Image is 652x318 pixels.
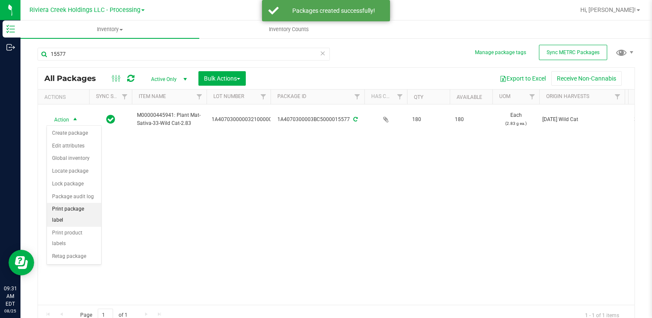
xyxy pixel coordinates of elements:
li: Global inventory [47,152,101,165]
span: M00000445941: Plant Mat-Sativa-33-Wild Cat-2.83 [137,111,201,127]
div: Actions [44,94,86,100]
span: 180 [455,116,487,124]
a: Sync Status [96,93,129,99]
span: select [70,114,81,126]
span: Bulk Actions [204,75,240,82]
button: Export to Excel [494,71,551,86]
a: Filter [393,90,407,104]
span: In Sync [106,113,115,125]
iframe: Resource center [9,250,34,275]
span: Sync from Compliance System [352,116,358,122]
button: Manage package tags [475,49,526,56]
a: Inventory [20,20,199,38]
a: Filter [525,90,539,104]
span: 180 [412,116,445,124]
li: Retag package [47,250,101,263]
inline-svg: Inventory [6,25,15,33]
div: Packages created successfully! [283,6,384,15]
a: Available [457,94,482,100]
th: Has COA [364,90,407,104]
a: Lot Number [213,93,244,99]
a: Origin Harvests [546,93,589,99]
p: 08/25 [4,308,17,314]
li: Print product labels [47,227,101,250]
span: Inventory [20,26,199,33]
button: Sync METRC Packages [539,45,607,60]
span: All Packages [44,74,105,83]
span: Each [498,111,534,127]
span: Clear [320,48,326,59]
div: 1A4070300003BC5000015577 [269,116,366,124]
a: Qty [414,94,423,100]
li: Edit attributes [47,140,101,153]
input: Search Package ID, Item Name, SKU, Lot or Part Number... [38,48,330,61]
a: Package ID [277,93,306,99]
a: Filter [350,90,364,104]
span: Action [47,114,70,126]
a: Filter [611,90,625,104]
a: Filter [256,90,271,104]
p: 09:31 AM EDT [4,285,17,308]
p: (2.83 g ea.) [498,119,534,127]
a: Item Name [139,93,166,99]
span: Riviera Creek Holdings LLC - Processing [29,6,140,14]
span: 1A4070300000321000000146 [212,116,284,124]
span: Hi, [PERSON_NAME]! [580,6,636,13]
div: [DATE] Wild Cat [542,116,622,124]
button: Receive Non-Cannabis [551,71,622,86]
inline-svg: Outbound [6,43,15,52]
li: Print package label [47,203,101,226]
button: Bulk Actions [198,71,246,86]
a: Inventory Counts [199,20,378,38]
li: Package audit log [47,191,101,203]
a: Filter [192,90,207,104]
li: Locate package [47,165,101,178]
span: Inventory Counts [257,26,320,33]
a: Filter [118,90,132,104]
span: Sync METRC Packages [547,49,600,55]
li: Lock package [47,178,101,191]
li: Create package [47,127,101,140]
a: UOM [499,93,510,99]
